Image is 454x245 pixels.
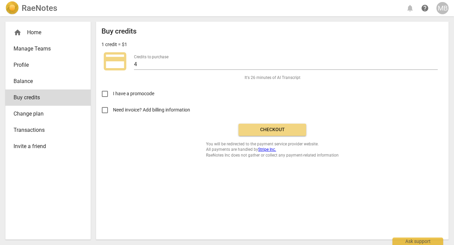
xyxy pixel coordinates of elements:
a: Manage Teams [5,41,91,57]
a: Balance [5,73,91,89]
a: Change plan [5,106,91,122]
span: Balance [14,77,77,85]
button: MB [436,2,449,14]
button: Checkout [239,124,306,136]
span: I have a promocode [113,90,154,97]
h2: RaeNotes [22,3,57,13]
div: Ask support [392,238,443,245]
span: Invite a friend [14,142,77,150]
span: Checkout [244,126,301,133]
a: Profile [5,57,91,73]
a: Transactions [5,122,91,138]
img: Logo [5,1,19,15]
span: It's 26 minutes of AI Transcript [245,75,300,81]
div: Home [14,28,77,37]
span: Manage Teams [14,45,77,53]
span: Change plan [14,110,77,118]
span: You will be redirected to the payment service provider website. All payments are handled by RaeNo... [206,141,339,158]
span: help [421,4,429,12]
span: Buy credits [14,94,77,102]
span: credit_card [101,48,129,75]
label: Credits to purchase [134,55,168,59]
h2: Buy credits [101,27,137,36]
a: Buy credits [5,89,91,106]
a: Stripe Inc. [258,147,276,152]
span: Need invoice? Add billing information [113,106,191,114]
a: Help [419,2,431,14]
span: home [14,28,22,37]
a: LogoRaeNotes [5,1,57,15]
span: Transactions [14,126,77,134]
p: 1 credit = $1 [101,41,127,48]
span: Profile [14,61,77,69]
div: Home [5,24,91,41]
a: Invite a friend [5,138,91,155]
